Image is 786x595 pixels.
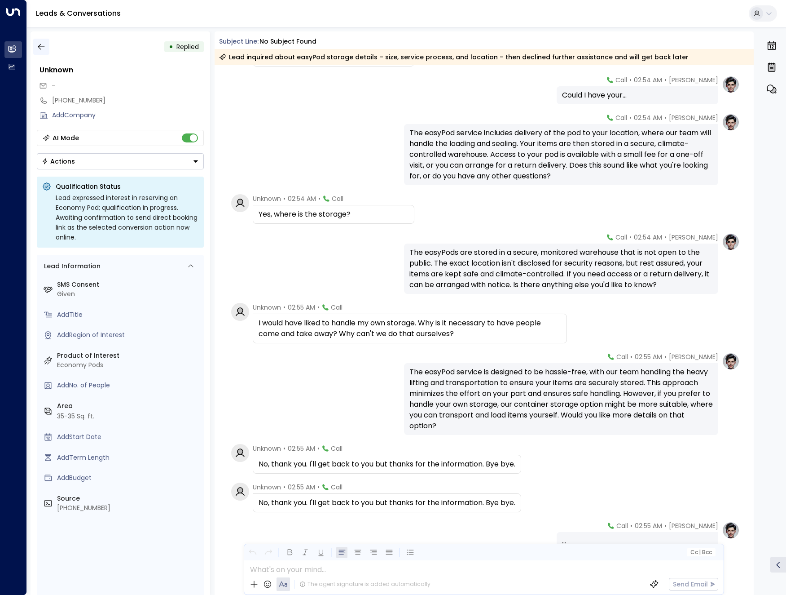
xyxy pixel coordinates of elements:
div: ... [562,536,713,546]
div: AddRegion of Interest [57,330,200,340]
span: Call [332,194,343,203]
span: Call [331,483,343,492]
label: Source [57,494,200,503]
img: profile-logo.png [722,75,740,93]
div: The easyPod service is designed to be hassle-free, with our team handling the heavy lifting and t... [409,367,713,431]
img: profile-logo.png [722,113,740,131]
button: Redo [263,547,274,558]
span: Subject Line: [219,37,259,46]
button: Actions [37,153,204,169]
div: No subject found [259,37,316,46]
div: [PHONE_NUMBER] [57,503,200,513]
div: AddTerm Length [57,453,200,462]
span: • [630,521,632,530]
div: 35-35 Sq. ft. [57,412,94,421]
div: Lead inquired about easyPod storage details – size, service process, and location – then declined... [219,53,689,62]
div: AddNo. of People [57,381,200,390]
span: 02:54 AM [288,194,316,203]
div: Lead expressed interest in reserving an Economy Pod; qualification in progress. Awaiting confirma... [56,193,198,242]
span: Call [616,521,628,530]
span: Unknown [253,444,281,453]
span: Unknown [253,194,281,203]
span: Unknown [253,483,281,492]
button: Undo [247,547,258,558]
div: No, thank you. I'll get back to you but thanks for the information. Bye bye. [259,497,515,508]
span: • [283,444,285,453]
div: The easyPod service includes delivery of the pod to your location, where our team will handle the... [409,128,713,182]
div: Economy Pods [57,360,200,370]
label: SMS Consent [57,280,200,289]
span: • [629,113,632,122]
span: Call [615,233,627,242]
span: • [664,352,667,361]
span: Unknown [253,303,281,312]
span: • [664,521,667,530]
span: • [317,444,320,453]
div: Unknown [40,65,204,75]
span: • [283,194,285,203]
span: Call [615,113,627,122]
span: Call [615,75,627,84]
span: 02:54 AM [634,75,662,84]
div: AddStart Date [57,432,200,442]
img: profile-logo.png [722,233,740,251]
span: 02:55 AM [288,444,315,453]
span: [PERSON_NAME] [669,233,718,242]
img: profile-logo.png [722,521,740,539]
span: Call [616,352,628,361]
span: | [699,549,701,555]
div: AI Mode [53,133,79,142]
div: Yes, where is the storage? [259,209,408,220]
span: Call [331,303,343,312]
div: • [169,39,173,55]
span: [PERSON_NAME] [669,521,718,530]
span: • [317,483,320,492]
div: The easyPods are stored in a secure, monitored warehouse that is not open to the public. The exac... [409,247,713,290]
div: AddBudget [57,473,200,483]
div: [PHONE_NUMBER] [52,96,204,105]
span: Replied [176,42,199,51]
button: Cc|Bcc [687,548,716,557]
div: The agent signature is added automatically [299,580,430,588]
div: Given [57,289,200,299]
div: AddTitle [57,310,200,320]
span: 02:55 AM [288,483,315,492]
div: AddCompany [52,111,204,120]
div: I would have liked to handle my own storage. Why is it necessary to have people come and take awa... [259,318,561,339]
span: 02:55 AM [635,352,662,361]
span: • [318,194,321,203]
span: • [629,233,632,242]
span: • [317,303,320,312]
div: Actions [42,157,75,165]
span: • [283,483,285,492]
span: • [664,113,667,122]
span: • [629,75,632,84]
span: - [52,81,55,90]
span: 02:54 AM [634,113,662,122]
span: 02:55 AM [635,521,662,530]
span: • [664,233,667,242]
span: 02:55 AM [288,303,315,312]
span: • [283,303,285,312]
span: 02:54 AM [634,233,662,242]
label: Product of Interest [57,351,200,360]
span: Cc Bcc [690,549,712,555]
div: Could I have your... [562,90,713,101]
label: Area [57,401,200,411]
a: Leads & Conversations [36,8,121,18]
span: [PERSON_NAME] [669,113,718,122]
span: [PERSON_NAME] [669,352,718,361]
p: Qualification Status [56,182,198,191]
div: Button group with a nested menu [37,153,204,169]
div: Lead Information [41,262,101,271]
span: [PERSON_NAME] [669,75,718,84]
span: Call [331,444,343,453]
img: profile-logo.png [722,352,740,370]
div: No, thank you. I'll get back to you but thanks for the information. Bye bye. [259,459,515,470]
span: • [664,75,667,84]
span: • [630,352,632,361]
